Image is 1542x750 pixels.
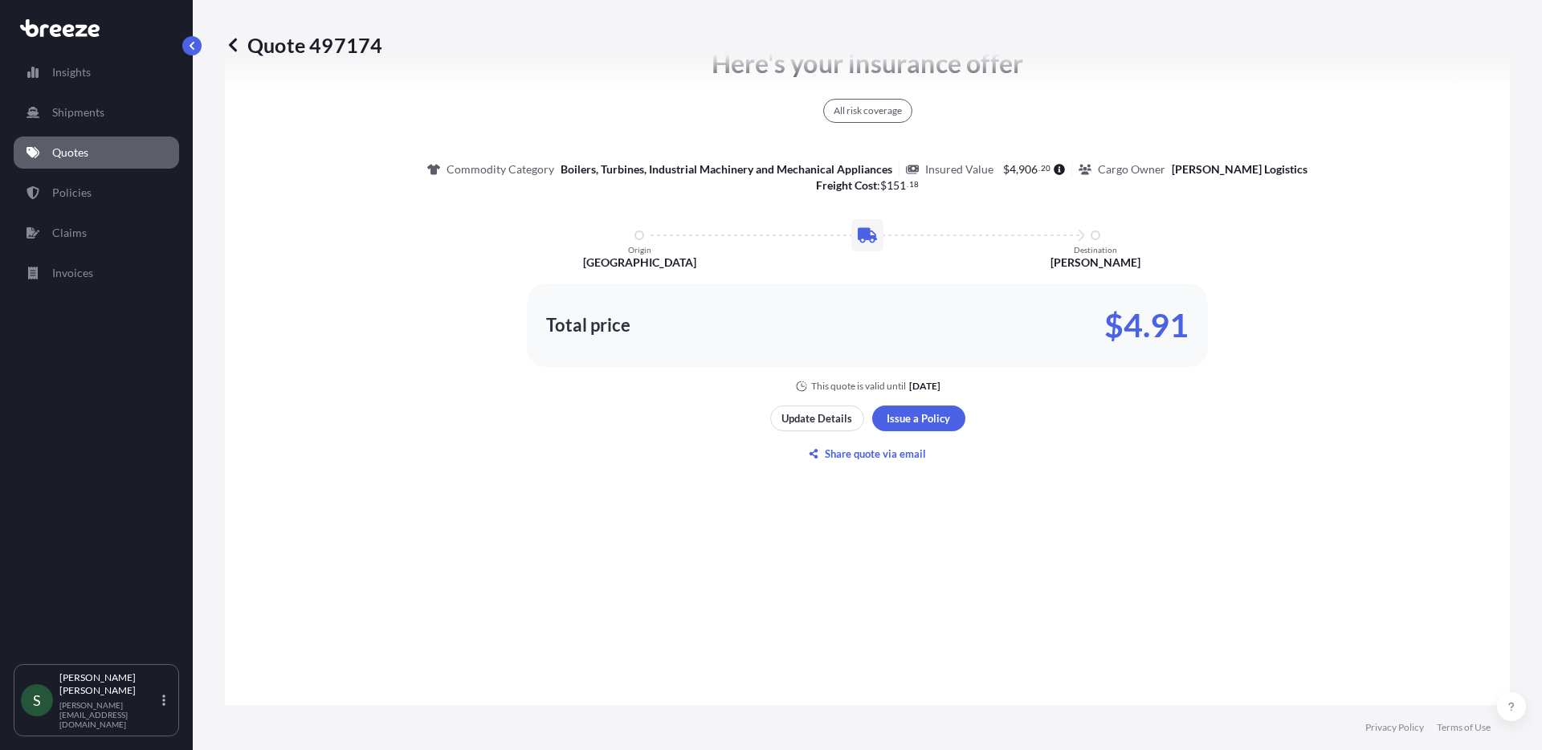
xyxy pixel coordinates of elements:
div: All risk coverage [823,99,912,123]
button: Issue a Policy [872,406,965,431]
p: [PERSON_NAME] [1050,255,1140,271]
span: 906 [1018,164,1038,175]
a: Insights [14,56,179,88]
span: 151 [887,180,906,191]
p: Quotes [52,145,88,161]
p: Insured Value [925,161,993,177]
p: [PERSON_NAME] Logistics [1172,161,1307,177]
p: Update Details [781,410,852,426]
p: [PERSON_NAME][EMAIL_ADDRESS][DOMAIN_NAME] [59,700,159,729]
a: Terms of Use [1437,721,1491,734]
p: Commodity Category [447,161,554,177]
a: Claims [14,217,179,249]
p: Origin [628,245,651,255]
span: $ [880,180,887,191]
p: Issue a Policy [887,410,950,426]
a: Quotes [14,137,179,169]
p: Invoices [52,265,93,281]
span: S [33,692,41,708]
p: Policies [52,185,92,201]
a: Policies [14,177,179,209]
p: Total price [546,317,630,333]
p: Insights [52,64,91,80]
p: Claims [52,225,87,241]
p: Cargo Owner [1098,161,1165,177]
p: Boilers, Turbines, Industrial Machinery and Mechanical Appliances [561,161,892,177]
span: 18 [909,181,919,187]
p: Destination [1074,245,1117,255]
button: Update Details [770,406,864,431]
b: Freight Cost [816,178,877,192]
a: Privacy Policy [1365,721,1424,734]
span: $ [1003,164,1010,175]
p: [GEOGRAPHIC_DATA] [583,255,696,271]
p: [DATE] [909,380,940,393]
p: Quote 497174 [225,32,382,58]
p: Share quote via email [825,446,926,462]
p: [PERSON_NAME] [PERSON_NAME] [59,671,159,697]
a: Shipments [14,96,179,128]
p: $4.91 [1104,312,1189,338]
span: , [1016,164,1018,175]
p: Shipments [52,104,104,120]
span: 4 [1010,164,1016,175]
span: . [1038,165,1040,171]
button: Share quote via email [770,441,965,467]
a: Invoices [14,257,179,289]
span: . [907,181,908,187]
span: 20 [1041,165,1050,171]
p: : [816,177,919,194]
p: This quote is valid until [811,380,906,393]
